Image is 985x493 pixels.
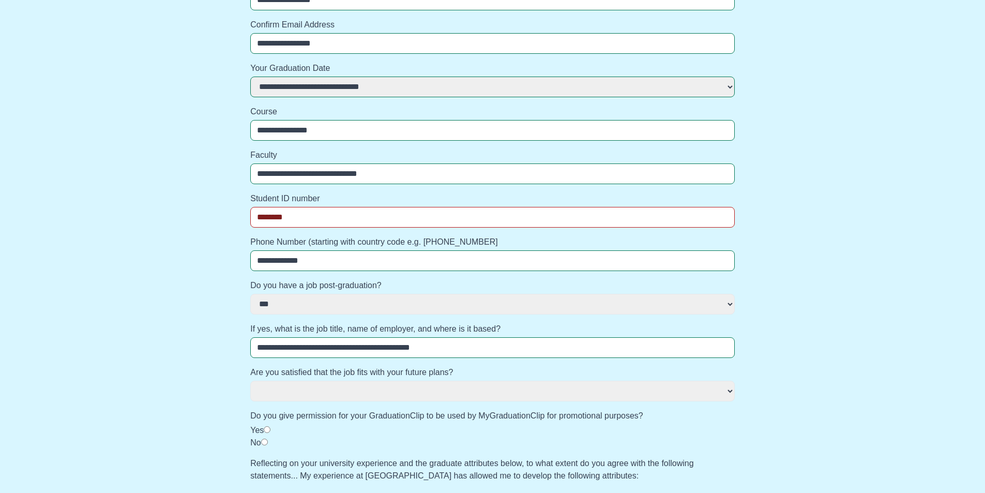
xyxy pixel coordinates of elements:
label: Faculty [250,149,735,161]
label: Your Graduation Date [250,62,735,74]
label: Student ID number [250,192,735,205]
label: Reflecting on your university experience and the graduate attributes below, to what extent do you... [250,457,735,482]
label: Do you have a job post-graduation? [250,279,735,292]
label: Confirm Email Address [250,19,735,31]
label: Course [250,106,735,118]
label: Phone Number (starting with country code e.g. [PHONE_NUMBER] [250,236,735,248]
label: Do you give permission for your GraduationClip to be used by MyGraduationClip for promotional pur... [250,410,735,422]
label: Yes [250,426,264,435]
label: No [250,438,261,447]
label: Are you satisfied that the job fits with your future plans? [250,366,735,379]
label: If yes, what is the job title, name of employer, and where is it based? [250,323,735,335]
